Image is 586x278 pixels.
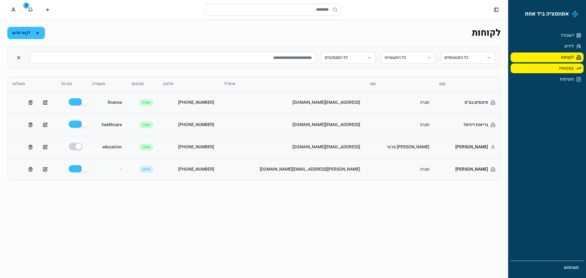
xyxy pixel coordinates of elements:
[365,77,434,91] th: סוג
[87,158,127,180] td: -
[219,114,365,136] td: [EMAIL_ADDRESS][DOMAIN_NAME]
[87,114,127,136] td: healthcare
[464,122,488,128] span: בריאות דיגיטל
[515,265,579,271] span: משתמש
[158,158,219,180] td: [PHONE_NUMBER]
[87,136,127,158] td: education
[455,166,488,172] span: [PERSON_NAME]
[511,42,584,51] a: לידים
[559,65,574,71] span: עסקאות
[465,99,488,106] span: פיננסים בע"מ
[158,91,219,114] td: [PHONE_NUMBER]
[87,91,127,114] td: finance
[158,77,219,91] th: טלפון
[455,144,488,150] span: [PERSON_NAME]
[158,114,219,136] td: [PHONE_NUMBER]
[127,77,159,91] th: סטטוס
[525,10,569,18] span: אוטומציה ביד אחת
[365,136,434,158] td: [PERSON_NAME] פרטי
[365,158,434,180] td: חברה
[511,74,584,84] a: משימות
[158,136,219,158] td: [PHONE_NUMBER]
[564,43,574,49] span: לידים
[365,114,434,136] td: חברה
[219,77,365,91] th: אימייל
[87,77,127,91] th: תעשייה
[561,32,574,38] span: דשבורד
[561,54,574,60] span: לקוחות
[434,77,500,91] th: שם
[24,4,37,16] button: 3
[219,91,365,114] td: [EMAIL_ADDRESS][DOMAIN_NAME]
[219,136,365,158] td: [EMAIL_ADDRESS][DOMAIN_NAME]
[8,77,56,91] th: פעולות
[139,144,154,150] div: פעיל
[139,166,154,173] div: חדש
[219,158,365,180] td: [PERSON_NAME][EMAIL_ADDRESS][DOMAIN_NAME]
[511,52,584,62] a: לקוחות
[511,31,584,40] a: דשבורד
[560,76,574,82] span: משימות
[7,27,45,39] button: לקוח חדש
[56,77,87,91] th: פורטל
[472,27,501,38] h1: לקוחות
[139,99,154,106] div: פעיל
[23,2,29,9] div: 3
[365,91,434,114] td: חברה
[511,63,584,73] a: עסקאות
[139,121,154,128] div: פעיל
